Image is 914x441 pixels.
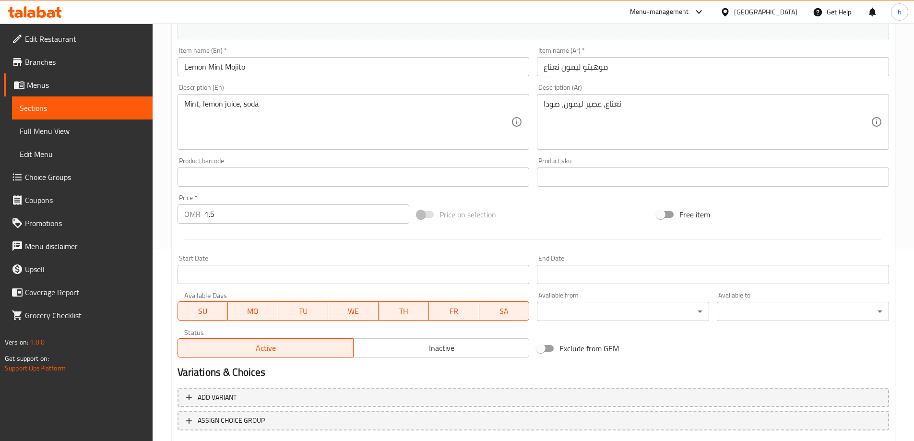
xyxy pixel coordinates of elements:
[4,258,153,281] a: Upsell
[178,411,889,430] button: ASSIGN CHOICE GROUP
[5,362,66,374] a: Support.OpsPlatform
[182,304,225,318] span: SU
[25,194,145,206] span: Coupons
[12,119,153,143] a: Full Menu View
[898,7,902,17] span: h
[25,33,145,45] span: Edit Restaurant
[12,96,153,119] a: Sections
[12,143,153,166] a: Edit Menu
[25,286,145,298] span: Coverage Report
[537,302,709,321] div: ​
[178,388,889,407] button: Add variant
[4,235,153,258] a: Menu disclaimer
[178,365,889,380] h2: Variations & Choices
[25,240,145,252] span: Menu disclaimer
[357,341,525,355] span: Inactive
[20,102,145,114] span: Sections
[544,99,871,145] textarea: نعناع، عصير ليمون، صودا
[328,301,379,321] button: WE
[439,209,496,220] span: Price on selection
[25,263,145,275] span: Upsell
[479,301,530,321] button: SA
[5,336,28,348] span: Version:
[4,281,153,304] a: Coverage Report
[483,304,526,318] span: SA
[20,148,145,160] span: Edit Menu
[559,343,619,354] span: Exclude from GEM
[184,208,201,220] p: OMR
[27,79,145,91] span: Menus
[332,304,375,318] span: WE
[429,301,479,321] button: FR
[232,304,274,318] span: MO
[537,57,889,76] input: Enter name Ar
[537,167,889,187] input: Please enter product sku
[282,304,325,318] span: TU
[4,27,153,50] a: Edit Restaurant
[182,341,350,355] span: Active
[178,57,530,76] input: Enter name En
[433,304,475,318] span: FR
[4,304,153,327] a: Grocery Checklist
[184,99,511,145] textarea: Mint, lemon juice, soda
[4,73,153,96] a: Menus
[717,302,889,321] div: ​
[4,50,153,73] a: Branches
[25,56,145,68] span: Branches
[228,301,278,321] button: MO
[178,338,354,358] button: Active
[734,7,797,17] div: [GEOGRAPHIC_DATA]
[5,352,49,365] span: Get support on:
[204,204,410,224] input: Please enter price
[379,301,429,321] button: TH
[198,392,237,404] span: Add variant
[30,336,45,348] span: 1.0.0
[4,212,153,235] a: Promotions
[25,171,145,183] span: Choice Groups
[4,166,153,189] a: Choice Groups
[353,338,529,358] button: Inactive
[25,217,145,229] span: Promotions
[278,301,329,321] button: TU
[630,6,689,18] div: Menu-management
[4,189,153,212] a: Coupons
[178,301,228,321] button: SU
[679,209,710,220] span: Free item
[25,310,145,321] span: Grocery Checklist
[20,125,145,137] span: Full Menu View
[382,304,425,318] span: TH
[198,415,265,427] span: ASSIGN CHOICE GROUP
[178,167,530,187] input: Please enter product barcode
